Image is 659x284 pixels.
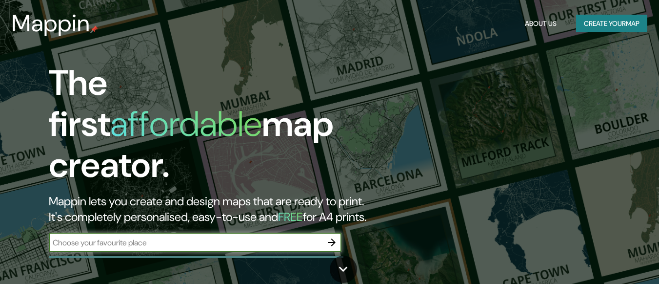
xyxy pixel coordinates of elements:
img: mappin-pin [90,25,98,33]
button: Create yourmap [576,15,647,33]
h5: FREE [278,209,303,224]
button: About Us [521,15,560,33]
input: Choose your favourite place [49,237,322,248]
h1: The first map creator. [49,63,379,194]
h1: affordable [110,101,262,147]
h3: Mappin [12,10,90,37]
h2: Mappin lets you create and design maps that are ready to print. It's completely personalised, eas... [49,194,379,225]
